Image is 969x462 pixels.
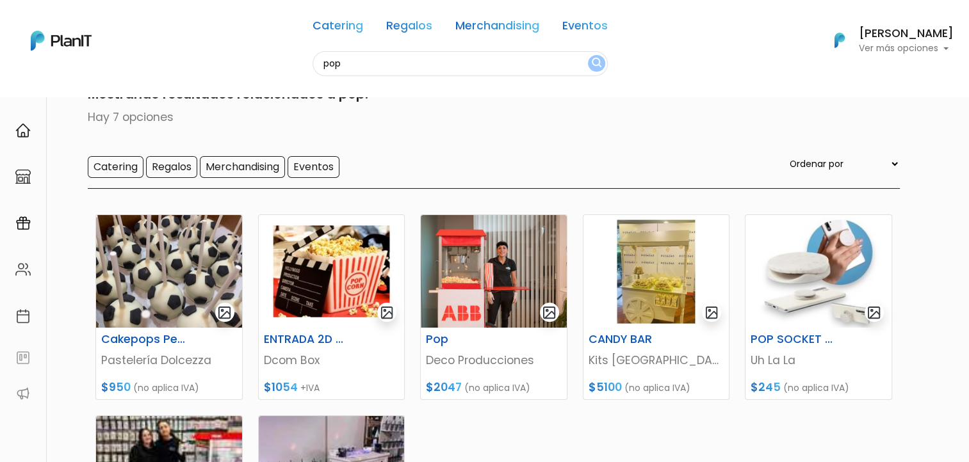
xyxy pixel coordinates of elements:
input: Merchandising [200,156,285,178]
a: Eventos [562,20,608,36]
p: Dcom Box [264,352,400,369]
img: calendar-87d922413cdce8b2cf7b7f5f62616a5cf9e4887200fb71536465627b3292af00.svg [15,308,31,324]
p: Deco Producciones [426,352,562,369]
h6: [PERSON_NAME] [859,28,954,40]
span: (no aplica IVA) [464,381,530,394]
img: gallery-light [380,305,395,320]
span: $2047 [426,379,462,395]
strong: PLAN IT [45,104,82,115]
p: Ver más opciones [859,44,954,53]
span: (no aplica IVA) [624,381,690,394]
i: insert_emoticon [195,192,218,207]
a: Catering [313,20,363,36]
span: $1054 [264,379,298,395]
h6: POP SOCKET CHELUM [743,333,843,346]
input: Buscá regalos, desayunos, y más [313,51,608,76]
a: Merchandising [455,20,539,36]
i: send [218,192,243,207]
p: Kits [GEOGRAPHIC_DATA] [589,352,724,369]
div: PLAN IT Ya probaste PlanitGO? Vas a poder automatizarlas acciones de todo el año. Escribinos para... [33,90,225,170]
span: $950 [101,379,131,395]
h6: CANDY BAR [581,333,681,346]
p: Hay 7 opciones [70,109,900,125]
button: PlanIt Logo [PERSON_NAME] Ver más opciones [818,24,954,57]
img: campaigns-02234683943229c281be62815700db0a1741e53638e28bf9629b52c665b00959.svg [15,216,31,231]
span: $5100 [589,379,622,395]
p: Uh La La [751,352,886,369]
img: partners-52edf745621dab592f3b2c58e3bca9d71375a7ef29c3b500c9f145b62cc070d4.svg [15,386,31,401]
p: Pastelería Dolcezza [101,352,237,369]
i: keyboard_arrow_down [199,97,218,116]
img: PlanIt Logo [31,31,92,51]
img: gallery-light [217,305,232,320]
img: thumb_2000___2000-Photoroom_-_2025-06-03T140551.889.jpg [745,215,892,328]
span: ¡Escríbenos! [67,195,195,207]
img: people-662611757002400ad9ed0e3c099ab2801c6687ba6c219adb57efc949bc21e19d.svg [15,262,31,277]
img: marketplace-4ceaa7011d94191e9ded77b95e3339b90024bf715f7c57f8cf31f2d8c509eaba.svg [15,169,31,184]
img: search_button-432b6d5273f82d61273b3651a40e1bd1b912527efae98b1b7a1b2c0702e16a8d.svg [592,58,601,70]
img: PlanIt Logo [826,26,854,54]
img: thumb_PLAN_IT_ABB_16_Sept_2022-40.jpg [421,215,567,328]
a: gallery-light POP SOCKET CHELUM Uh La La $245 (no aplica IVA) [745,214,892,400]
a: gallery-light ENTRADA 2D + POP + REFRESCO Dcom Box $1054 +IVA [258,214,405,400]
img: thumb_Captura_de_pantalla_2023-08-14_124124.jpg [583,215,729,328]
img: user_04fe99587a33b9844688ac17b531be2b.png [103,77,129,102]
input: Eventos [288,156,339,178]
h6: Pop [418,333,519,346]
div: J [33,77,225,102]
a: gallery-light Cakepops Personalizados Pastelería Dolcezza $950 (no aplica IVA) [95,214,243,400]
input: Catering [88,156,143,178]
p: Ya probaste PlanitGO? Vas a poder automatizarlas acciones de todo el año. Escribinos para saber más! [45,118,214,160]
h6: ENTRADA 2D + POP + REFRESCO [256,333,357,346]
span: J [129,77,154,102]
span: +IVA [300,381,320,394]
img: feedback-78b5a0c8f98aac82b08bfc38622c3050aee476f2c9584af64705fc4e61158814.svg [15,350,31,365]
a: Regalos [386,20,432,36]
span: (no aplica IVA) [133,381,199,394]
img: gallery-light [542,305,557,320]
img: thumb_img-8514.jpeg [96,215,242,328]
img: user_d58e13f531133c46cb30575f4d864daf.jpeg [116,64,142,90]
img: thumb_image__copia___copia_-Photoroom__6_.jpg [259,215,405,328]
a: gallery-light Pop Deco Producciones $2047 (no aplica IVA) [420,214,567,400]
span: $245 [751,379,781,395]
input: Regalos [146,156,197,178]
img: gallery-light [704,305,719,320]
a: gallery-light CANDY BAR Kits [GEOGRAPHIC_DATA] $5100 (no aplica IVA) [583,214,730,400]
img: gallery-light [867,305,881,320]
img: home-e721727adea9d79c4d83392d1f703f7f8bce08238fde08b1acbfd93340b81755.svg [15,123,31,138]
span: (no aplica IVA) [783,381,849,394]
h6: Cakepops Personalizados [94,333,194,346]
